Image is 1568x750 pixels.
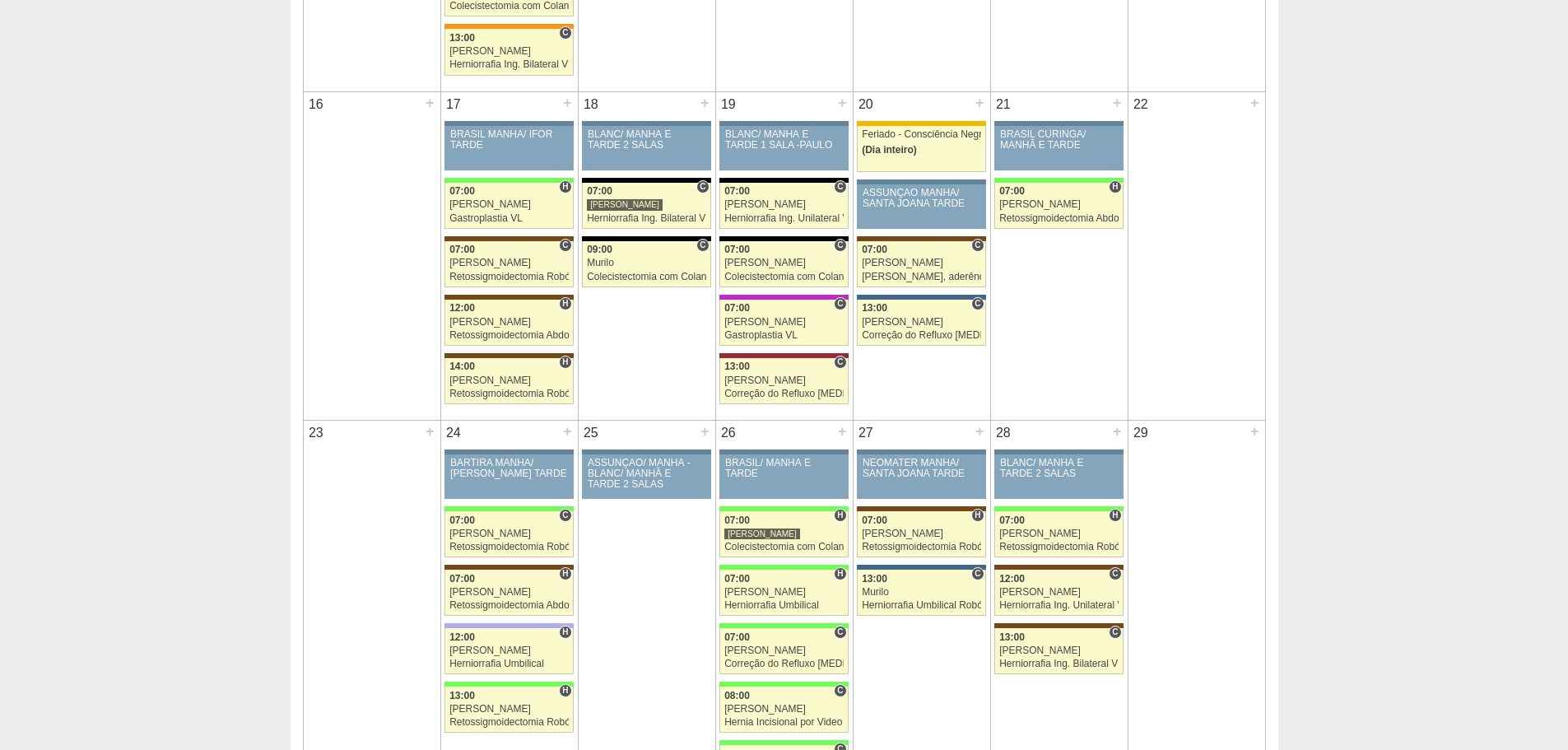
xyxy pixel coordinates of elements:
span: Consultório [834,180,846,193]
span: 07:00 [449,573,475,585]
div: Key: Santa Joana [444,565,573,570]
div: Retossigmoidectomia Abdominal VL [999,213,1119,224]
span: 07:00 [999,515,1025,526]
span: Consultório [1109,567,1121,580]
div: + [973,421,987,442]
div: ASSUNÇÃO MANHÃ/ SANTA JOANA TARDE [863,188,980,209]
div: + [561,421,575,442]
div: [PERSON_NAME] [724,528,800,540]
div: Key: Santa Joana [994,565,1123,570]
div: [PERSON_NAME] [449,199,569,210]
a: H 13:00 [PERSON_NAME] Retossigmoidectomia Robótica [444,687,573,733]
span: 07:00 [724,244,750,255]
div: Colecistectomia com Colangiografia VL [587,272,706,282]
span: Consultório [971,567,984,580]
div: Key: Brasil [444,682,573,687]
span: Consultório [696,180,709,193]
span: Hospital [1109,509,1121,522]
div: Retossigmoidectomia Abdominal VL [449,330,569,341]
div: Herniorrafia Umbilical [724,600,844,611]
div: [PERSON_NAME] [449,529,569,539]
div: Key: Aviso [582,121,710,126]
div: Key: Aviso [444,121,573,126]
div: 17 [441,92,467,117]
a: C 07:00 [PERSON_NAME] Herniorrafia Ing. Bilateral VL [582,183,710,229]
span: Hospital [559,356,571,369]
div: BLANC/ MANHÃ E TARDE 1 SALA -PAULO [725,129,843,151]
div: BRASIL CURINGA/ MANHÃ E TARDE [1000,129,1118,151]
div: Herniorrafia Ing. Bilateral VL [449,59,569,70]
div: BARTIRA MANHÃ/ [PERSON_NAME] TARDE [450,458,568,479]
div: Key: Brasil [719,740,848,745]
span: Consultório [834,356,846,369]
div: Herniorrafia Ing. Unilateral VL [999,600,1119,611]
div: 16 [304,92,329,117]
div: [PERSON_NAME] [724,375,844,386]
div: Key: Blanc [582,178,710,183]
div: + [1110,92,1124,114]
div: Key: Aviso [719,121,848,126]
div: Key: Aviso [857,179,985,184]
div: BLANC/ MANHÃ E TARDE 2 SALAS [1000,458,1118,479]
div: Key: Blanc [582,236,710,241]
div: Herniorrafia Ing. Bilateral VL [999,659,1119,669]
div: Key: São Luiz - Jabaquara [857,565,985,570]
div: [PERSON_NAME] [587,198,663,211]
a: H 07:00 [PERSON_NAME] Herniorrafia Umbilical [719,570,848,616]
span: 07:00 [999,185,1025,197]
div: [PERSON_NAME] [724,587,844,598]
div: [PERSON_NAME] [999,645,1119,656]
div: + [423,421,437,442]
div: Key: Feriado [857,121,985,126]
div: Key: São Luiz - SCS [444,24,573,29]
div: Key: Aviso [719,450,848,454]
a: C 07:00 [PERSON_NAME] Retossigmoidectomia Robótica [444,241,573,287]
a: C 12:00 [PERSON_NAME] Herniorrafia Ing. Unilateral VL [994,570,1123,616]
div: [PERSON_NAME] [862,317,981,328]
div: Colecistectomia com Colangiografia VL [449,1,569,12]
div: Key: Santa Joana [444,353,573,358]
a: BLANC/ MANHÃ E TARDE 2 SALAS [582,126,710,170]
span: Consultório [971,239,984,252]
div: Key: Christóvão da Gama [444,623,573,628]
div: Key: Aviso [857,450,985,454]
span: 07:00 [587,185,612,197]
div: [PERSON_NAME] [449,645,569,656]
a: C 13:00 [PERSON_NAME] Correção do Refluxo [MEDICAL_DATA] esofágico Robótico [857,300,985,346]
div: Gastroplastia VL [449,213,569,224]
div: Retossigmoidectomia Robótica [449,389,569,399]
span: 13:00 [862,573,887,585]
div: Key: Maria Braido [719,295,848,300]
div: + [698,421,712,442]
a: ASSUNÇÃO MANHÃ/ SANTA JOANA TARDE [857,184,985,229]
div: 26 [716,421,742,445]
div: [PERSON_NAME] [724,199,844,210]
span: 13:00 [724,361,750,372]
span: Consultório [971,297,984,310]
a: H 07:00 [PERSON_NAME] Colecistectomia com Colangiografia VL [719,511,848,557]
span: Consultório [696,239,709,252]
a: BRASIL/ MANHÃ E TARDE [719,454,848,499]
a: C 08:00 [PERSON_NAME] Hernia Incisional por Video [719,687,848,733]
span: 07:00 [724,515,750,526]
span: Consultório [834,626,846,639]
a: C 07:00 [PERSON_NAME] Gastroplastia VL [719,300,848,346]
span: Hospital [559,684,571,697]
div: + [423,92,437,114]
a: C 07:00 [PERSON_NAME] Retossigmoidectomia Robótica [444,511,573,557]
div: 19 [716,92,742,117]
span: Hospital [1109,180,1121,193]
a: H 07:00 [PERSON_NAME] Retossigmoidectomia Robótica [857,511,985,557]
div: Key: Brasil [994,506,1123,511]
div: Murilo [587,258,706,268]
a: BLANC/ MANHÃ E TARDE 2 SALAS [994,454,1123,499]
a: H 07:00 [PERSON_NAME] Gastroplastia VL [444,183,573,229]
div: [PERSON_NAME] [862,258,981,268]
a: H 12:00 [PERSON_NAME] Retossigmoidectomia Abdominal VL [444,300,573,346]
span: 09:00 [587,244,612,255]
a: BRASIL MANHÃ/ IFOR TARDE [444,126,573,170]
a: C 13:00 Murilo Herniorrafia Umbilical Robótica [857,570,985,616]
span: 07:00 [724,631,750,643]
span: 13:00 [449,690,475,701]
a: C 09:00 Murilo Colecistectomia com Colangiografia VL [582,241,710,287]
